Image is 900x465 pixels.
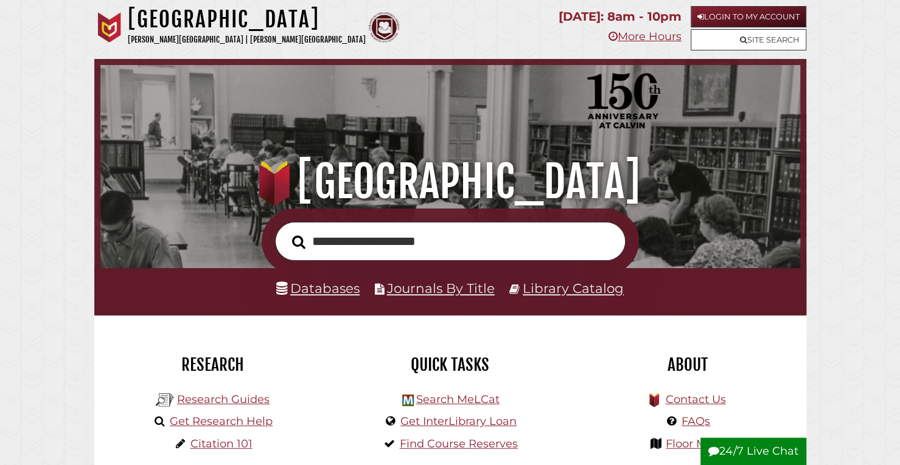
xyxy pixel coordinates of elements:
a: FAQs [682,415,710,428]
img: Calvin University [94,12,125,43]
img: Hekman Library Logo [156,391,174,409]
a: Get Research Help [170,415,273,428]
a: Login to My Account [691,6,806,27]
h2: Research [103,354,323,375]
button: Search [286,232,312,252]
img: Hekman Library Logo [402,394,414,406]
a: Get InterLibrary Loan [400,415,517,428]
a: Site Search [691,29,806,50]
h1: [GEOGRAPHIC_DATA] [128,6,366,33]
img: Calvin Theological Seminary [369,12,399,43]
a: Research Guides [177,393,270,406]
h2: Quick Tasks [341,354,560,375]
i: Search [292,235,305,249]
a: Contact Us [665,393,725,406]
a: Library Catalog [523,280,624,296]
a: Citation 101 [190,437,253,450]
a: Floor Maps [666,437,726,450]
a: Databases [276,280,360,296]
a: Search MeLCat [416,393,499,406]
h1: [GEOGRAPHIC_DATA] [114,155,787,208]
p: [DATE]: 8am - 10pm [559,6,682,27]
a: More Hours [609,30,682,43]
p: [PERSON_NAME][GEOGRAPHIC_DATA] | [PERSON_NAME][GEOGRAPHIC_DATA] [128,33,366,47]
a: Journals By Title [387,280,495,296]
a: Find Course Reserves [400,437,518,450]
h2: About [578,354,797,375]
